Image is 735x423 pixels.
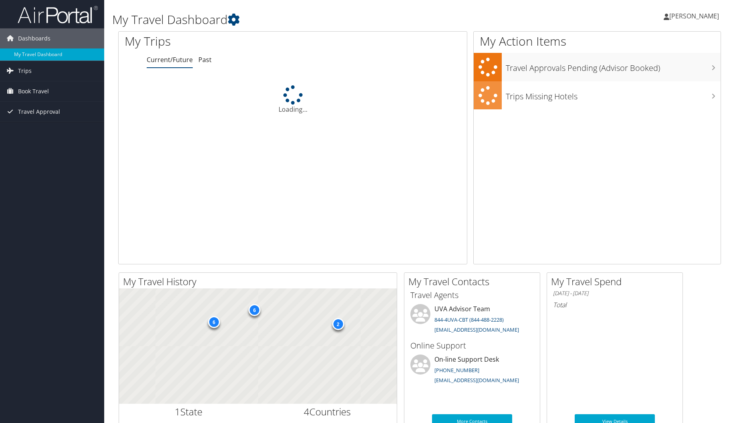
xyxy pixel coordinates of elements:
h1: My Action Items [474,33,721,50]
h2: State [125,405,252,419]
a: 844-4UVA-CBT (844-488-2228) [434,316,504,323]
a: [EMAIL_ADDRESS][DOMAIN_NAME] [434,326,519,333]
a: Travel Approvals Pending (Advisor Booked) [474,53,721,81]
span: [PERSON_NAME] [669,12,719,20]
h6: [DATE] - [DATE] [553,290,676,297]
li: On-line Support Desk [406,355,538,387]
img: airportal-logo.png [18,5,98,24]
h2: My Travel History [123,275,397,288]
h3: Travel Agents [410,290,534,301]
h2: My Travel Contacts [408,275,540,288]
div: 2 [332,318,344,330]
div: 6 [248,304,260,316]
span: Trips [18,61,32,81]
a: Current/Future [147,55,193,64]
span: Travel Approval [18,102,60,122]
h1: My Travel Dashboard [112,11,522,28]
h2: My Travel Spend [551,275,682,288]
a: [PERSON_NAME] [664,4,727,28]
h3: Trips Missing Hotels [506,87,721,102]
div: 6 [208,316,220,328]
span: Dashboards [18,28,50,48]
a: [EMAIL_ADDRESS][DOMAIN_NAME] [434,377,519,384]
div: Loading... [119,85,467,114]
a: Trips Missing Hotels [474,81,721,110]
span: Book Travel [18,81,49,101]
a: [PHONE_NUMBER] [434,367,479,374]
a: Past [198,55,212,64]
h3: Online Support [410,340,534,351]
h3: Travel Approvals Pending (Advisor Booked) [506,58,721,74]
li: UVA Advisor Team [406,304,538,337]
h6: Total [553,300,676,309]
span: 4 [304,405,309,418]
h2: Countries [264,405,391,419]
span: 1 [175,405,180,418]
h1: My Trips [125,33,316,50]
